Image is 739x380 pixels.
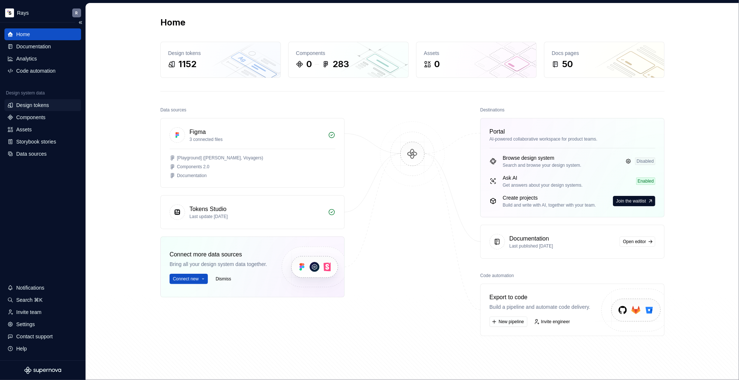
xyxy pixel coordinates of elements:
[17,9,29,17] div: Rays
[4,331,81,342] button: Contact support
[562,58,573,70] div: 50
[16,126,32,133] div: Assets
[5,8,14,17] img: 6d3517f2-c9be-42ef-a17d-43333b4a1852.png
[636,177,655,185] div: Enabled
[4,148,81,160] a: Data sources
[489,303,590,311] div: Build a pipeline and automate code delivery.
[16,345,27,352] div: Help
[170,274,208,284] button: Connect new
[16,150,46,158] div: Data sources
[4,99,81,111] a: Design tokens
[160,42,281,78] a: Design tokens1152
[616,198,646,204] span: Join the waitlist
[503,202,596,208] div: Build and write with AI, together with your team.
[160,195,345,229] a: Tokens StudioLast update [DATE]
[4,53,81,65] a: Analytics
[189,137,324,142] div: 3 connected files
[160,118,345,188] a: Figma3 connected files[Playground] ([PERSON_NAME], Voyagers)Components 2.0Documentation
[16,296,43,304] div: Search ⌘K
[306,58,312,70] div: 0
[189,214,324,220] div: Last update [DATE]
[24,367,61,374] svg: Supernova Logo
[623,239,646,245] span: Open editor
[16,101,49,109] div: Design tokens
[75,17,86,28] button: Collapse sidebar
[4,294,81,306] button: Search ⌘K
[503,174,583,182] div: Ask AI
[541,319,570,325] span: Invite engineer
[16,321,35,328] div: Settings
[503,154,581,162] div: Browse design system
[16,308,41,316] div: Invite team
[332,58,349,70] div: 283
[4,28,81,40] a: Home
[489,317,527,327] button: New pipeline
[76,10,78,16] div: R
[552,49,657,57] div: Docs pages
[173,276,199,282] span: Connect new
[16,43,51,50] div: Documentation
[16,31,30,38] div: Home
[480,270,514,281] div: Code automation
[4,136,81,148] a: Storybook stories
[4,306,81,318] a: Invite team
[178,58,196,70] div: 1152
[1,5,84,21] button: RaysR
[424,49,529,57] div: Assets
[544,42,665,78] a: Docs pages50
[620,236,655,247] a: Open editor
[4,318,81,330] a: Settings
[503,162,581,168] div: Search and browse your design system.
[212,274,234,284] button: Dismiss
[170,260,269,268] div: Bring all your design system data together.
[296,49,401,57] div: Components
[635,158,655,165] div: Disabled
[6,90,45,96] div: Design system data
[416,42,537,78] a: Assets0
[177,155,263,161] div: [Playground] ([PERSON_NAME], Voyagers)
[170,250,269,259] div: Connect more data sources
[16,333,53,340] div: Contact support
[503,194,596,201] div: Create projects
[489,127,505,136] div: Portal
[16,67,56,75] div: Code automation
[4,65,81,77] a: Code automation
[16,284,44,291] div: Notifications
[4,41,81,52] a: Documentation
[189,205,227,214] div: Tokens Studio
[177,173,207,179] div: Documentation
[4,282,81,294] button: Notifications
[216,276,231,282] span: Dismiss
[499,319,524,325] span: New pipeline
[480,105,505,115] div: Destinations
[509,243,615,249] div: Last published [DATE]
[489,293,590,302] div: Export to code
[4,111,81,123] a: Components
[160,17,185,28] h2: Home
[509,234,549,243] div: Documentation
[503,182,583,188] div: Get answers about your design systems.
[177,164,209,170] div: Components 2.0
[16,138,56,145] div: Storybook stories
[434,58,440,70] div: 0
[4,343,81,355] button: Help
[160,105,187,115] div: Data sources
[16,114,45,121] div: Components
[189,128,206,137] div: Figma
[532,317,574,327] a: Invite engineer
[288,42,409,78] a: Components0283
[4,124,81,135] a: Assets
[613,196,655,206] button: Join the waitlist
[16,55,37,62] div: Analytics
[168,49,273,57] div: Design tokens
[489,136,655,142] div: AI-powered collaborative workspace for product teams.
